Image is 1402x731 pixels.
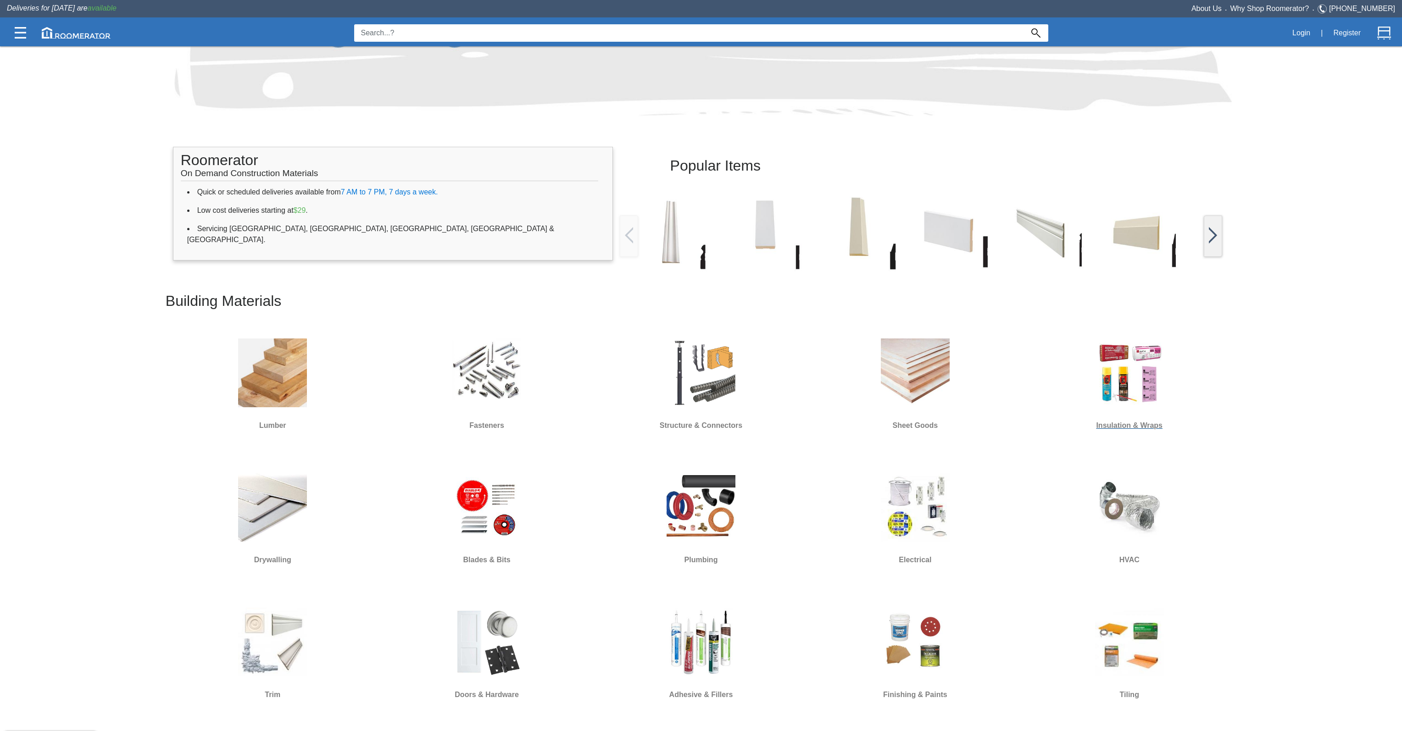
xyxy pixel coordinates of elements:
[1309,8,1318,12] span: •
[913,192,993,272] img: /app/images/Buttons/favicon.jpg
[238,473,307,542] img: Drywall.jpg
[1287,23,1315,43] button: Login
[429,332,544,437] a: Fasteners
[1072,689,1187,701] h6: Tiling
[644,420,758,432] h6: Structure & Connectors
[858,332,973,437] a: Sheet Goods
[644,601,758,706] a: Adhesive & Fillers
[1031,28,1040,38] img: Search_Icon.svg
[644,554,758,566] h6: Plumbing
[858,601,973,706] a: Finishing & Paints
[1072,420,1187,432] h6: Insulation & Wraps
[1377,26,1391,40] img: Cart.svg
[215,601,330,706] a: Trim
[429,420,544,432] h6: Fasteners
[1101,192,1181,272] img: /app/images/Buttons/favicon.jpg
[238,338,307,407] img: Lumber.jpg
[625,227,633,244] img: /app/images/Buttons/favicon.jpg
[429,466,544,571] a: Blades & Bits
[644,466,758,571] a: Plumbing
[42,27,111,39] img: roomerator-logo.svg
[631,192,711,272] img: /app/images/Buttons/favicon.jpg
[1328,23,1366,43] button: Register
[1329,5,1395,12] a: [PHONE_NUMBER]
[215,332,330,437] a: Lumber
[667,338,735,407] img: S&H.jpg
[1007,192,1087,272] img: /app/images/Buttons/favicon.jpg
[858,466,973,571] a: Electrical
[181,164,318,178] span: On Demand Construction Materials
[1318,3,1329,15] img: Telephone.svg
[429,554,544,566] h6: Blades & Bits
[1209,227,1217,244] img: /app/images/Buttons/favicon.jpg
[1195,192,1275,272] img: /app/images/Buttons/favicon.jpg
[858,420,973,432] h6: Sheet Goods
[452,473,521,542] img: Blades-&-Bits.jpg
[166,286,1236,316] h2: Building Materials
[1072,332,1187,437] a: Insulation & Wraps
[670,150,1172,181] h2: Popular Items
[881,473,950,542] img: Electrical.jpg
[1315,23,1328,43] div: |
[215,420,330,432] h6: Lumber
[819,192,899,272] img: /app/images/Buttons/favicon.jpg
[881,338,950,407] img: Sheet_Good.jpg
[1222,8,1230,12] span: •
[1095,473,1164,542] img: HVAC.jpg
[1095,338,1164,407] img: Insulation.jpg
[215,554,330,566] h6: Drywalling
[15,27,26,39] img: Categories.svg
[725,192,805,272] img: /app/images/Buttons/favicon.jpg
[354,24,1024,42] input: Search...?
[215,689,330,701] h6: Trim
[294,206,306,214] span: $29
[238,608,307,676] img: Moulding_&_Millwork.jpg
[452,608,521,676] img: DH.jpg
[858,554,973,566] h6: Electrical
[858,689,973,701] h6: Finishing & Paints
[187,201,599,220] li: Low cost deliveries starting at .
[1191,5,1222,12] a: About Us
[215,466,330,571] a: Drywalling
[429,601,544,706] a: Doors & Hardware
[187,183,599,201] li: Quick or scheduled deliveries available from
[644,689,758,701] h6: Adhesive & Fillers
[881,608,950,676] img: Finishing_&_Paints.jpg
[644,332,758,437] a: Structure & Connectors
[667,608,735,676] img: Caulking.jpg
[7,4,117,12] span: Deliveries for [DATE] are
[1095,608,1164,676] img: Tiling.jpg
[429,689,544,701] h6: Doors & Hardware
[1072,601,1187,706] a: Tiling
[181,147,598,181] h1: Roomerator
[88,4,117,12] span: available
[341,188,438,196] span: 7 AM to 7 PM, 7 days a week.
[1072,466,1187,571] a: HVAC
[187,220,599,249] li: Servicing [GEOGRAPHIC_DATA], [GEOGRAPHIC_DATA], [GEOGRAPHIC_DATA], [GEOGRAPHIC_DATA] & [GEOGRAPHI...
[452,338,521,407] img: Screw.jpg
[667,473,735,542] img: Plumbing.jpg
[1230,5,1309,12] a: Why Shop Roomerator?
[1072,554,1187,566] h6: HVAC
